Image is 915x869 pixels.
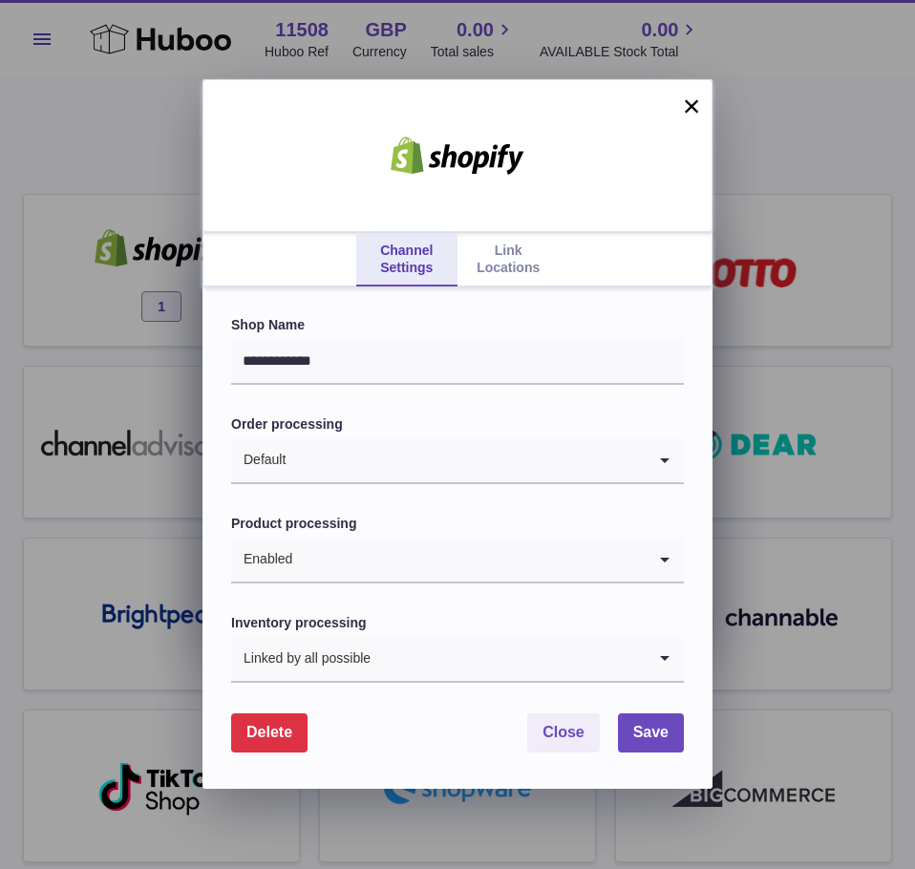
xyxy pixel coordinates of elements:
div: Search for option [231,538,684,583]
input: Search for option [287,438,646,482]
span: Delete [246,724,292,740]
label: Order processing [231,415,684,434]
span: Linked by all possible [231,637,372,681]
span: Enabled [231,538,293,582]
label: Inventory processing [231,614,684,632]
span: Default [231,438,287,482]
div: Search for option [231,438,684,484]
img: shopify [376,137,539,175]
button: Close [527,713,600,752]
button: × [680,95,703,117]
input: Search for option [293,538,646,582]
span: Save [633,724,669,740]
div: Search for option [231,637,684,683]
button: Delete [231,713,308,752]
button: Save [618,713,684,752]
label: Shop Name [231,316,684,334]
label: Product processing [231,515,684,533]
a: Channel Settings [356,233,457,286]
a: Link Locations [457,233,559,286]
span: Close [543,724,585,740]
input: Search for option [372,637,646,681]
